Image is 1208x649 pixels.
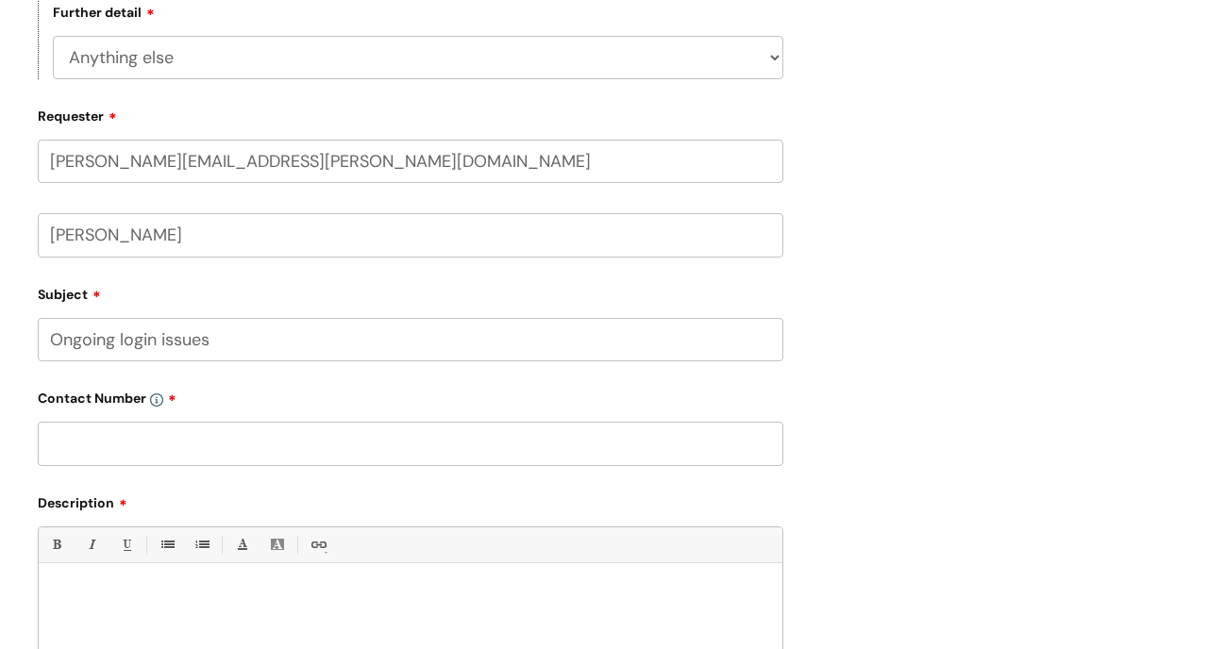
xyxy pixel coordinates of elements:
label: Contact Number [38,384,783,407]
a: 1. Ordered List (⌘⇧8) [190,533,213,557]
input: Your Name [38,213,783,257]
label: Description [38,489,783,511]
a: Font Color [230,533,254,557]
input: Email [38,140,783,183]
a: Back Color [265,533,289,557]
label: Requester [38,102,783,125]
a: Link [306,533,329,557]
a: Italic (⌘I) [79,533,103,557]
a: Bold (⌘B) [44,533,68,557]
img: info-icon.svg [150,393,163,407]
a: Underline(⌘U) [114,533,138,557]
a: • Unordered List (⌘⇧7) [155,533,178,557]
label: Further detail [53,2,155,21]
label: Subject [38,280,783,303]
